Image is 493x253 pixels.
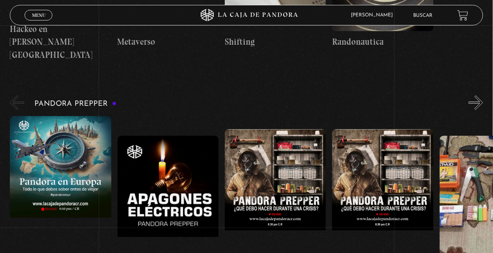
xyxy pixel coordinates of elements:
[225,35,326,48] h4: Shifting
[332,35,433,48] h4: Randonautica
[118,35,219,48] h4: Metaverso
[10,23,111,62] h4: Hackeo en [PERSON_NAME][GEOGRAPHIC_DATA]
[347,13,401,18] span: [PERSON_NAME]
[469,96,483,110] button: Next
[29,20,48,25] span: Cerrar
[32,13,45,18] span: Menu
[457,10,468,21] a: View your shopping cart
[414,13,433,18] a: Buscar
[34,100,117,108] h3: Pandora Prepper
[10,96,24,110] button: Previous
